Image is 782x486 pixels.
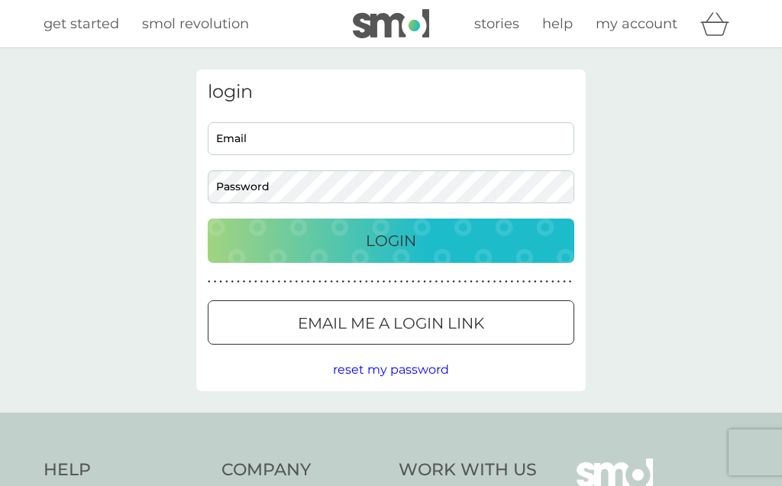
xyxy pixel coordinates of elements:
h4: Help [44,458,206,482]
p: ● [219,278,222,286]
p: ● [481,278,484,286]
p: ● [423,278,426,286]
p: ● [283,278,286,286]
p: ● [289,278,292,286]
span: stories [474,15,519,32]
p: ● [406,278,409,286]
p: ● [243,278,246,286]
p: ● [394,278,397,286]
p: ● [470,278,473,286]
img: smol [353,9,429,38]
p: ● [312,278,315,286]
p: Email me a login link [298,311,484,335]
p: ● [447,278,450,286]
p: ● [208,278,211,286]
h4: Company [221,458,384,482]
span: my account [596,15,677,32]
p: ● [325,278,328,286]
span: get started [44,15,119,32]
p: ● [354,278,357,286]
p: ● [376,278,380,286]
p: ● [476,278,479,286]
p: ● [341,278,344,286]
p: ● [231,278,234,286]
p: ● [266,278,269,286]
a: help [542,13,573,35]
p: ● [540,278,543,286]
button: Login [208,219,574,263]
p: Login [366,228,416,253]
p: ● [307,278,310,286]
p: ● [563,278,566,286]
p: ● [534,278,537,286]
p: ● [516,278,519,286]
p: ● [499,278,502,286]
p: ● [254,278,257,286]
span: reset my password [333,362,449,377]
button: Email me a login link [208,300,574,345]
p: ● [225,278,228,286]
a: get started [44,13,119,35]
p: ● [418,278,421,286]
span: help [542,15,573,32]
p: ● [278,278,281,286]
p: ● [551,278,554,286]
p: ● [435,278,438,286]
p: ● [511,278,514,286]
p: ● [214,278,217,286]
p: ● [522,278,525,286]
p: ● [487,278,490,286]
p: ● [248,278,251,286]
a: stories [474,13,519,35]
p: ● [336,278,339,286]
button: reset my password [333,360,449,380]
p: ● [359,278,362,286]
h3: login [208,81,574,103]
p: ● [365,278,368,286]
p: ● [441,278,444,286]
p: ● [388,278,391,286]
p: ● [429,278,432,286]
a: my account [596,13,677,35]
p: ● [330,278,333,286]
p: ● [260,278,263,286]
p: ● [295,278,298,286]
a: smol revolution [142,13,249,35]
p: ● [464,278,467,286]
p: ● [272,278,275,286]
div: basket [700,8,738,39]
p: ● [452,278,455,286]
p: ● [237,278,240,286]
p: ● [371,278,374,286]
p: ● [569,278,572,286]
h4: Work With Us [399,458,537,482]
p: ● [545,278,548,286]
p: ● [505,278,508,286]
p: ● [557,278,561,286]
p: ● [347,278,351,286]
span: smol revolution [142,15,249,32]
p: ● [412,278,415,286]
p: ● [528,278,531,286]
p: ● [458,278,461,286]
p: ● [383,278,386,286]
p: ● [400,278,403,286]
p: ● [493,278,496,286]
p: ● [301,278,304,286]
p: ● [318,278,322,286]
